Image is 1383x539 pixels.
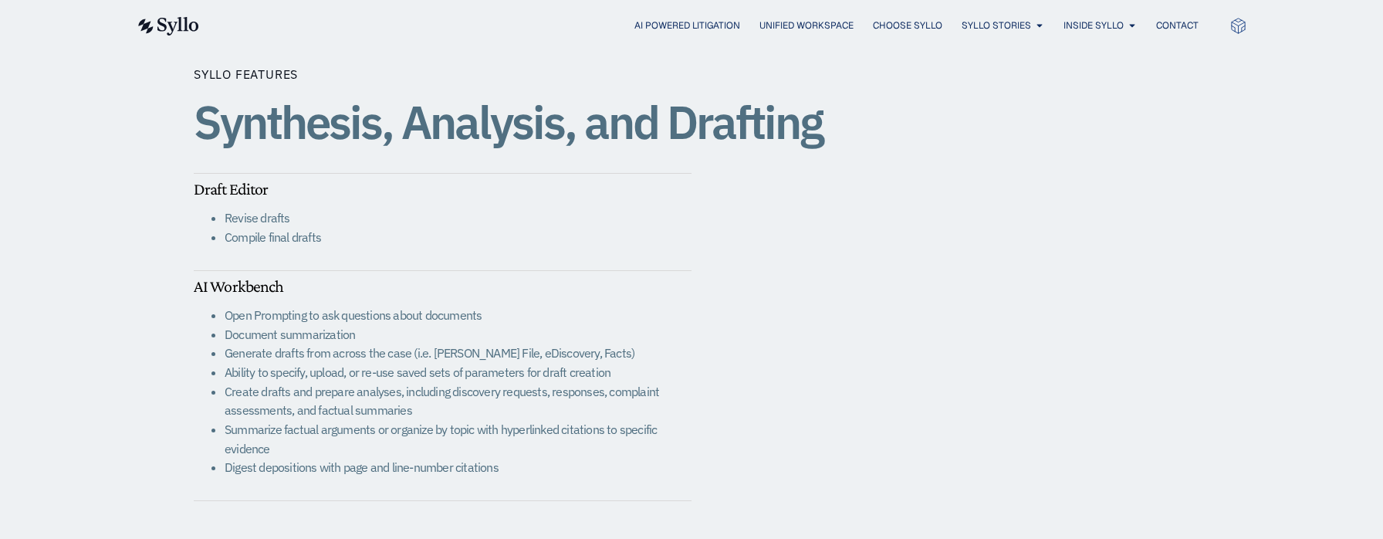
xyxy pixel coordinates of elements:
li: Open Prompting to ask questions about documents [225,306,691,325]
li: Summarize factual arguments or organize by topic with hyperlinked citations to specific evidence [225,420,691,458]
li: Create drafts and prepare analyses, including discovery requests, responses, complaint assessment... [225,382,691,420]
a: Unified Workspace [759,19,854,32]
h1: Synthesis, Analysis, and Drafting [194,97,823,147]
img: syllo [136,17,199,36]
li: Compile final drafts [225,228,691,247]
li: Revise drafts [225,208,691,228]
div: Menu Toggle [230,19,1199,33]
h5: Draft Editor [194,179,691,199]
h5: AI Workbench [194,276,691,297]
nav: Menu [230,19,1199,33]
p: SYLLO FEATURES [194,65,298,83]
li: Ability to specify, upload, or re-use saved sets of parameters for draft creation [225,363,691,382]
a: Syllo Stories [962,19,1031,32]
a: Contact [1156,19,1199,32]
li: Digest depositions with page and line-number citations [225,458,691,477]
a: Inside Syllo [1063,19,1124,32]
a: AI Powered Litigation [634,19,740,32]
a: Choose Syllo [873,19,942,32]
li: Document summarization [225,325,691,344]
li: Generate drafts from across the case (i.e. [PERSON_NAME] File, eDiscovery, Facts) [225,344,691,363]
